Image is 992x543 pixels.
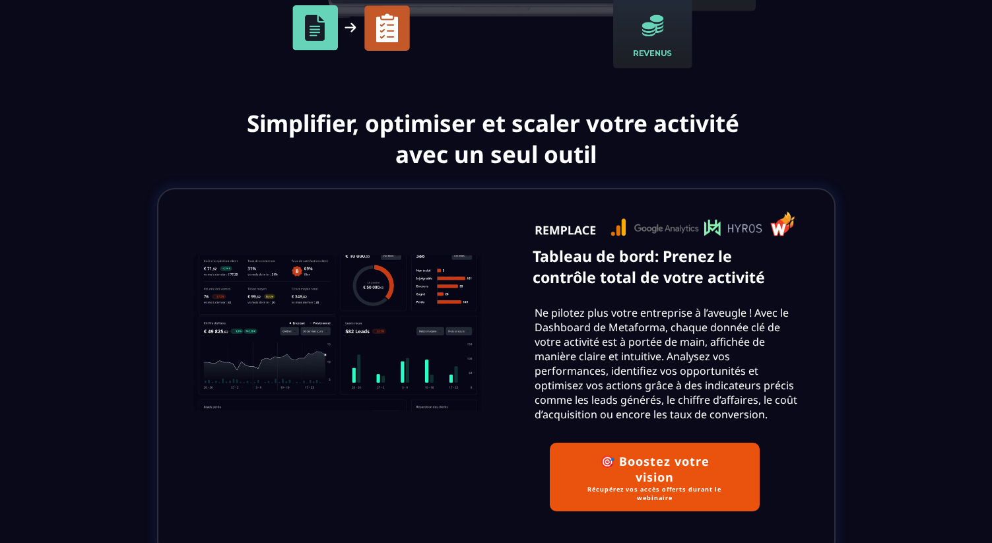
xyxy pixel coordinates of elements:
text: Tableau de bord: Prenez le contrôle total de votre activité [533,242,777,291]
text: Simplifier, optimiser et scaler votre activité avec un seul outil [102,104,891,173]
img: 50ce3d7be082d51b964ee05e6654abac_Tableau_de_bord.gif [194,255,482,411]
text: Ne pilotez plus votre entreprise à l’aveugle ! Avec le Dashboard de Metaforma, chaque donnée clé ... [511,302,799,425]
img: 7ebf5c8a5d38e09caa25772d6979d982_Capture_d%E2%80%99e%CC%81cran_2025-01-02_a%CC%80_09.28.52.png [531,209,799,242]
button: 🎯 Boostez votre visionRécupérez vos accès offerts durant le webinaire [550,443,760,511]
